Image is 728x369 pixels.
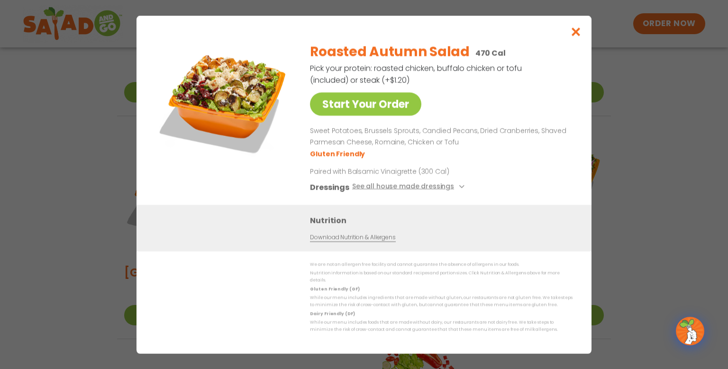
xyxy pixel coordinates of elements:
a: Start Your Order [310,92,421,116]
p: While our menu includes ingredients that are made without gluten, our restaurants are not gluten ... [310,294,573,309]
strong: Gluten Friendly (GF) [310,286,359,291]
p: While our menu includes foods that are made without dairy, our restaurants are not dairy free. We... [310,319,573,333]
p: Pick your protein: roasted chicken, buffalo chicken or tofu (included) or steak (+$1.20) [310,62,523,86]
h3: Nutrition [310,214,577,226]
img: Featured product photo for Roasted Autumn Salad [158,35,291,167]
p: Paired with Balsamic Vinaigrette (300 Cal) [310,166,485,176]
button: Close modal [561,16,591,47]
h3: Dressings [310,181,349,193]
strong: Dairy Friendly (DF) [310,310,355,316]
li: Gluten Friendly [310,148,366,158]
a: Download Nutrition & Allergens [310,232,395,241]
button: See all house made dressings [352,181,467,193]
img: wpChatIcon [677,318,703,344]
p: Nutrition information is based on our standard recipes and portion sizes. Click Nutrition & Aller... [310,269,573,284]
p: Sweet Potatoes, Brussels Sprouts, Candied Pecans, Dried Cranberries, Shaved Parmesan Cheese, Roma... [310,125,569,148]
p: We are not an allergen free facility and cannot guarantee the absence of allergens in our foods. [310,261,573,268]
p: 470 Cal [475,47,506,59]
h2: Roasted Autumn Salad [310,42,469,62]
